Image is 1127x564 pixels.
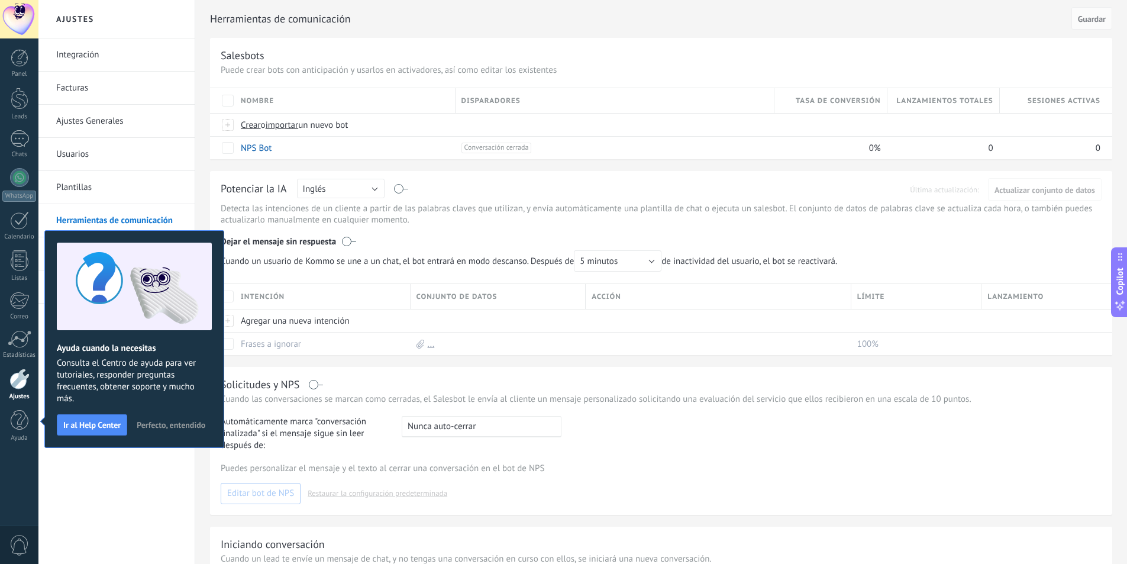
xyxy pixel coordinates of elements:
[221,463,1102,474] p: Puedes personalizar el mensaje y el texto al cerrar una conversación en el bot de NPS
[869,143,881,154] span: 0%
[1071,7,1112,30] button: Guardar
[297,179,385,198] button: Inglés
[221,228,1102,250] div: Dejar el mensaje sin respuesta
[221,250,661,272] span: Cuando un usuario de Kommo se une a un chat, el bot entrará en modo descanso. Después de
[38,171,195,204] li: Plantillas
[2,275,37,282] div: Listas
[241,291,285,302] span: Intención
[416,291,498,302] span: Conjunto de datos
[303,183,326,195] span: Inglés
[241,339,301,350] a: Frases a ignorar
[857,339,879,350] span: 100%
[887,137,994,159] div: 0
[57,357,212,405] span: Consulta el Centro de ayuda para ver tutoriales, responder preguntas frecuentes, obtener soporte ...
[56,204,183,237] a: Herramientas de comunicación
[851,333,976,355] div: 100%
[221,49,264,62] div: Salesbots
[1078,15,1106,23] span: Guardar
[241,95,274,107] span: Nombre
[63,421,121,429] span: Ir al Help Center
[221,394,1102,405] p: Cuando las conversaciones se marcan como cerradas, el Salesbot le envía al cliente un mensaje per...
[221,182,287,197] div: Potenciar la IA
[461,143,532,153] span: Conversación cerrada
[2,393,37,401] div: Ajustes
[221,537,325,551] div: Iniciando conversación
[428,339,435,350] a: ...
[987,291,1044,302] span: Lanzamiento
[56,105,183,138] a: Ajustes Generales
[57,343,212,354] h2: Ayuda cuando la necesitas
[2,113,37,121] div: Leads
[2,233,37,241] div: Calendario
[221,378,299,391] div: Solicitudes y NPS
[298,120,348,131] span: un nuevo bot
[796,95,881,107] span: Tasa de conversión
[56,138,183,171] a: Usuarios
[2,70,37,78] div: Panel
[56,171,183,204] a: Plantillas
[38,138,195,171] li: Usuarios
[241,120,261,131] span: Crear
[2,191,36,202] div: WhatsApp
[38,105,195,138] li: Ajustes Generales
[461,95,521,107] span: Disparadores
[2,352,37,359] div: Estadísticas
[221,416,391,452] span: Automáticamente marca "conversación finalizada" si el mensaje sigue sin leer después de:
[2,434,37,442] div: Ayuda
[580,256,618,267] span: 5 minutos
[574,250,661,272] button: 5 minutos
[56,72,183,105] a: Facturas
[210,7,1067,31] h2: Herramientas de comunicación
[38,204,195,237] li: Herramientas de comunicación
[221,203,1102,225] p: Detecta las intenciones de un cliente a partir de las palabras claves que utilizan, y envía autom...
[38,38,195,72] li: Integración
[57,414,127,436] button: Ir al Help Center
[221,250,844,272] span: de inactividad del usuario, el bot se reactivará.
[989,143,993,154] span: 0
[1028,95,1100,107] span: Sesiones activas
[235,310,405,332] div: Agregar una nueva intención
[38,72,195,105] li: Facturas
[2,151,37,159] div: Chats
[221,65,1102,76] p: Puede crear bots con anticipación y usarlos en activadores, así como editar los existentes
[56,38,183,72] a: Integración
[131,416,211,434] button: Perfecto, entendido
[241,143,272,154] a: NPS Bot
[1000,137,1100,159] div: 0
[408,421,476,432] span: Nunca auto-cerrar
[857,291,885,302] span: Límite
[266,120,299,131] span: importar
[592,291,621,302] span: Acción
[896,95,993,107] span: Lanzamientos totales
[774,137,881,159] div: 0%
[137,421,205,429] span: Perfecto, entendido
[1114,268,1126,295] span: Copilot
[1096,143,1100,154] span: 0
[261,120,266,131] span: o
[2,313,37,321] div: Correo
